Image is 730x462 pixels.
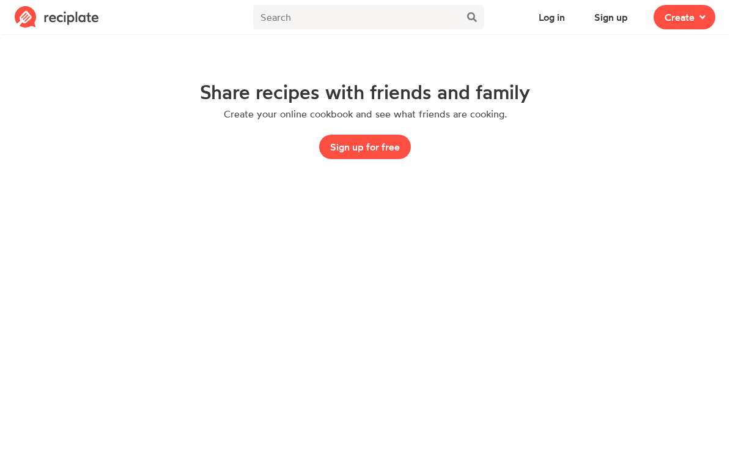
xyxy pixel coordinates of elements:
[224,108,507,120] p: Create your online cookbook and see what friends are cooking.
[200,81,530,103] h1: Share recipes with friends and family
[654,5,715,29] button: Create
[583,5,639,29] button: Sign up
[15,6,99,28] img: Reciplate
[528,5,576,29] button: Log in
[665,10,695,24] span: Create
[319,135,411,159] button: Sign up for free
[253,5,460,29] input: Search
